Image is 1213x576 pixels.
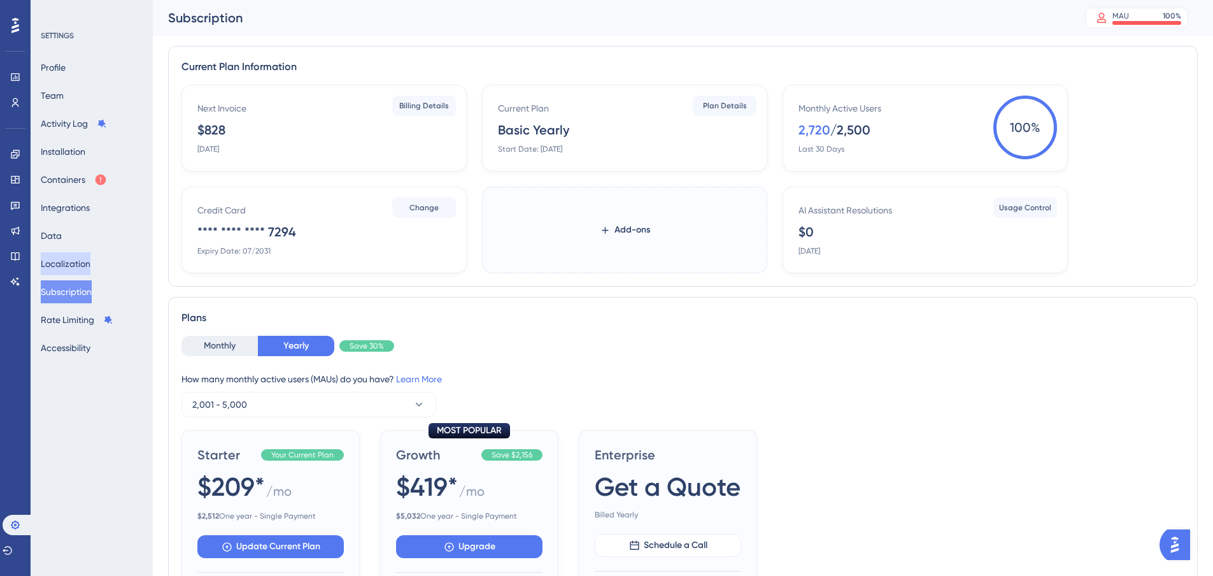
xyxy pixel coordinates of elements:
[181,392,436,417] button: 2,001 - 5,000
[392,198,456,218] button: Change
[999,203,1051,213] span: Usage Control
[1163,11,1181,21] div: 100 %
[693,96,756,116] button: Plan Details
[579,219,670,241] button: Add-ons
[396,446,476,464] span: Growth
[409,203,439,213] span: Change
[798,121,830,139] div: 2,720
[429,423,510,438] div: MOST POPULAR
[392,96,456,116] button: Billing Details
[181,371,1184,387] div: How many monthly active users (MAUs) do you have?
[993,198,1057,218] button: Usage Control
[595,534,741,557] button: Schedule a Call
[498,101,549,116] div: Current Plan
[1160,526,1198,564] iframe: UserGuiding AI Assistant Launcher
[271,450,334,460] span: Your Current Plan
[197,512,219,521] b: $ 2,512
[396,374,442,384] a: Learn More
[41,112,107,135] button: Activity Log
[595,510,741,520] span: Billed Yearly
[197,511,344,521] span: One year - Single Payment
[350,341,384,351] span: Save 30%
[41,140,85,163] button: Installation
[41,336,90,359] button: Accessibility
[396,535,543,558] button: Upgrade
[41,308,113,331] button: Rate Limiting
[396,469,458,505] span: $419*
[458,539,495,554] span: Upgrade
[993,96,1057,159] span: 100 %
[41,280,92,303] button: Subscription
[498,121,569,139] div: Basic Yearly
[798,246,820,256] div: [DATE]
[197,246,271,256] div: Expiry Date: 07/2031
[197,203,246,218] div: Credit Card
[181,310,1184,326] div: Plans
[168,9,1054,27] div: Subscription
[399,101,449,111] span: Billing Details
[459,482,485,506] span: / mo
[798,223,814,241] div: $0
[41,196,90,219] button: Integrations
[197,144,219,154] div: [DATE]
[197,101,246,116] div: Next Invoice
[41,224,62,247] button: Data
[644,538,707,553] span: Schedule a Call
[41,252,90,275] button: Localization
[492,450,532,460] span: Save $2,156
[798,101,881,116] div: Monthly Active Users
[1112,11,1129,21] div: MAU
[396,512,420,521] b: $ 5,032
[396,511,543,521] span: One year - Single Payment
[41,168,107,191] button: Containers
[595,446,741,464] span: Enterprise
[41,31,144,41] div: SETTINGS
[41,84,64,107] button: Team
[266,482,292,506] span: / mo
[197,121,225,139] div: $828
[498,144,562,154] div: Start Date: [DATE]
[197,469,265,505] span: $209*
[181,59,1184,75] div: Current Plan Information
[614,222,650,238] span: Add-ons
[830,121,870,139] div: / 2,500
[181,336,258,356] button: Monthly
[192,397,247,412] span: 2,001 - 5,000
[595,469,741,505] span: Get a Quote
[41,56,66,79] button: Profile
[798,144,844,154] div: Last 30 Days
[703,101,747,111] span: Plan Details
[258,336,334,356] button: Yearly
[236,539,320,554] span: Update Current Plan
[197,535,344,558] button: Update Current Plan
[197,446,256,464] span: Starter
[798,203,892,218] div: AI Assistant Resolutions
